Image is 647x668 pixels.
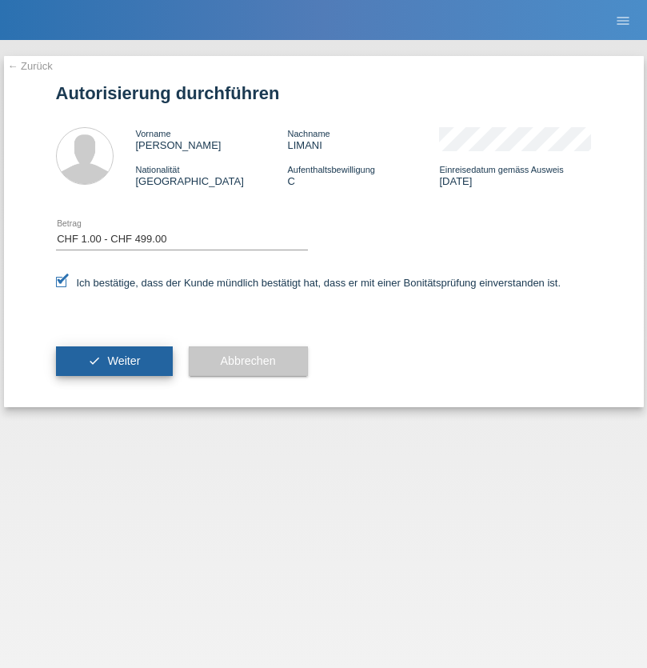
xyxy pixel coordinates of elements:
[136,163,288,187] div: [GEOGRAPHIC_DATA]
[287,165,374,174] span: Aufenthaltsbewilligung
[56,83,592,103] h1: Autorisierung durchführen
[136,165,180,174] span: Nationalität
[287,129,329,138] span: Nachname
[439,163,591,187] div: [DATE]
[287,163,439,187] div: C
[107,354,140,367] span: Weiter
[56,277,561,289] label: Ich bestätige, dass der Kunde mündlich bestätigt hat, dass er mit einer Bonitätsprüfung einversta...
[607,15,639,25] a: menu
[221,354,276,367] span: Abbrechen
[287,127,439,151] div: LIMANI
[189,346,308,377] button: Abbrechen
[88,354,101,367] i: check
[136,129,171,138] span: Vorname
[56,346,173,377] button: check Weiter
[8,60,53,72] a: ← Zurück
[439,165,563,174] span: Einreisedatum gemäss Ausweis
[615,13,631,29] i: menu
[136,127,288,151] div: [PERSON_NAME]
